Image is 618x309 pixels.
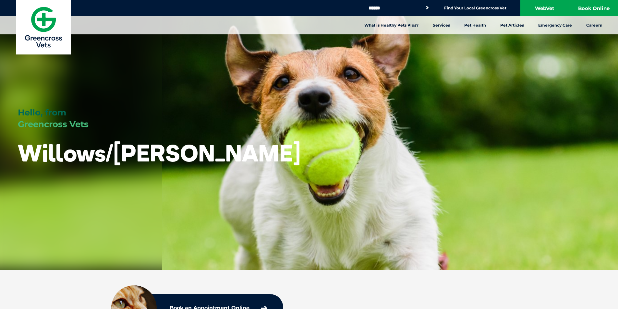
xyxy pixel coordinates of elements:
span: Hello, from [18,107,66,118]
a: Careers [579,16,609,34]
button: Search [424,5,430,11]
h1: Willows/[PERSON_NAME] [18,140,301,166]
a: Emergency Care [531,16,579,34]
a: What is Healthy Pets Plus? [357,16,426,34]
a: Services [426,16,457,34]
a: Find Your Local Greencross Vet [444,6,506,11]
span: Greencross Vets [18,119,89,129]
a: Pet Health [457,16,493,34]
a: Pet Articles [493,16,531,34]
